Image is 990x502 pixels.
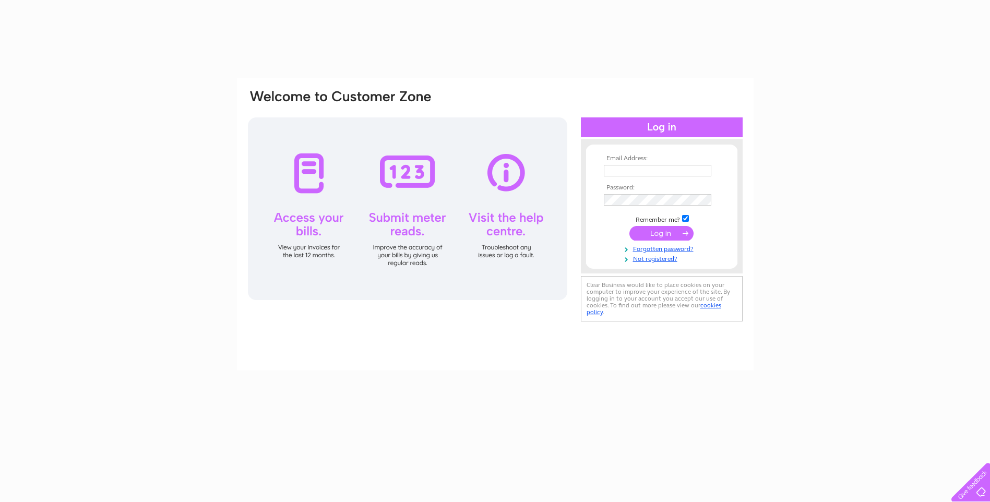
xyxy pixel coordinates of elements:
[601,155,722,162] th: Email Address:
[604,253,722,263] a: Not registered?
[604,243,722,253] a: Forgotten password?
[601,213,722,224] td: Remember me?
[581,276,743,321] div: Clear Business would like to place cookies on your computer to improve your experience of the sit...
[629,226,694,241] input: Submit
[601,184,722,192] th: Password:
[587,302,721,316] a: cookies policy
